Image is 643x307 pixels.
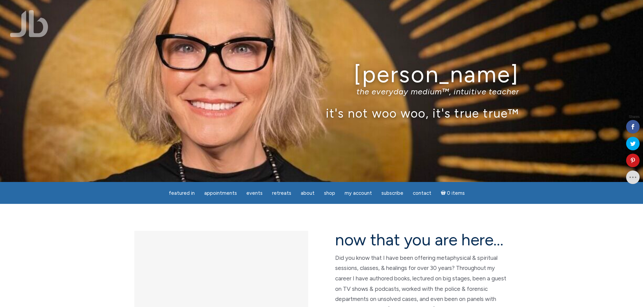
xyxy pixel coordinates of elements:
[301,190,315,196] span: About
[413,190,431,196] span: Contact
[629,115,640,119] span: Shares
[437,186,469,200] a: Cart0 items
[320,187,339,200] a: Shop
[335,231,509,249] h2: now that you are here…
[447,191,465,196] span: 0 items
[377,187,407,200] a: Subscribe
[10,10,48,37] img: Jamie Butler. The Everyday Medium
[341,187,376,200] a: My Account
[200,187,241,200] a: Appointments
[165,187,199,200] a: featured in
[297,187,319,200] a: About
[242,187,267,200] a: Events
[441,190,447,196] i: Cart
[204,190,237,196] span: Appointments
[324,190,335,196] span: Shop
[124,106,519,120] p: it's not woo woo, it's true true™
[124,87,519,96] p: the everyday medium™, intuitive teacher
[169,190,195,196] span: featured in
[381,190,403,196] span: Subscribe
[124,62,519,87] h1: [PERSON_NAME]
[272,190,291,196] span: Retreats
[246,190,263,196] span: Events
[409,187,435,200] a: Contact
[345,190,372,196] span: My Account
[268,187,295,200] a: Retreats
